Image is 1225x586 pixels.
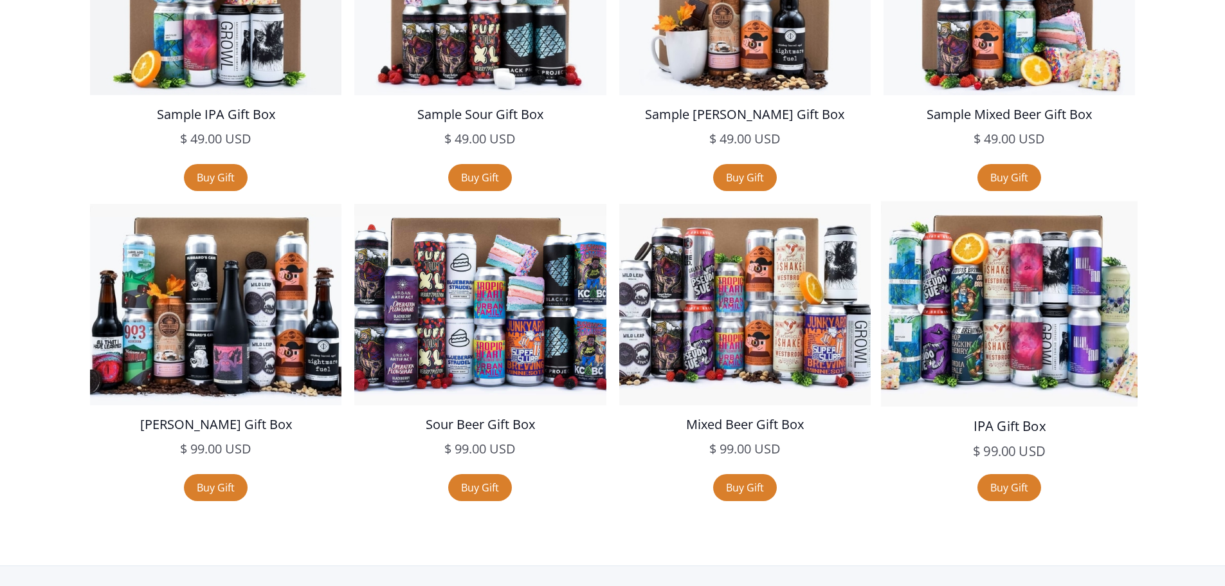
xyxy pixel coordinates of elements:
[354,129,606,149] h5: $ 49.00 USD
[884,129,1135,149] h5: $ 49.00 USD
[884,105,1135,124] h5: Sample Mixed Beer Gift Box
[881,441,1138,461] h5: $ 99.00 USD
[713,474,777,501] a: Buy Gift
[90,105,341,124] h5: Sample IPA Gift Box
[619,439,871,459] h5: $ 99.00 USD
[90,415,341,434] h5: [PERSON_NAME] Gift Box
[448,164,512,191] a: Buy Gift
[354,204,606,474] a: Sour Beer Gift Box$ 99.00 USD
[713,164,777,191] a: Buy Gift
[354,439,606,459] h5: $ 99.00 USD
[619,415,871,434] h5: Mixed Beer Gift Box
[881,416,1138,436] h5: IPA Gift Box
[354,415,606,434] h5: Sour Beer Gift Box
[977,474,1041,501] a: Buy Gift
[184,474,248,501] a: Buy Gift
[977,164,1041,191] a: Buy Gift
[881,201,1138,477] a: IPA Gift Box$ 99.00 USD
[619,129,871,149] h5: $ 49.00 USD
[448,474,512,501] a: Buy Gift
[619,204,871,474] a: Mixed Beer Gift Box$ 99.00 USD
[90,204,341,474] a: [PERSON_NAME] Gift Box$ 99.00 USD
[354,105,606,124] h5: Sample Sour Gift Box
[619,105,871,124] h5: Sample [PERSON_NAME] Gift Box
[184,164,248,191] a: Buy Gift
[90,129,341,149] h5: $ 49.00 USD
[90,439,341,459] h5: $ 99.00 USD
